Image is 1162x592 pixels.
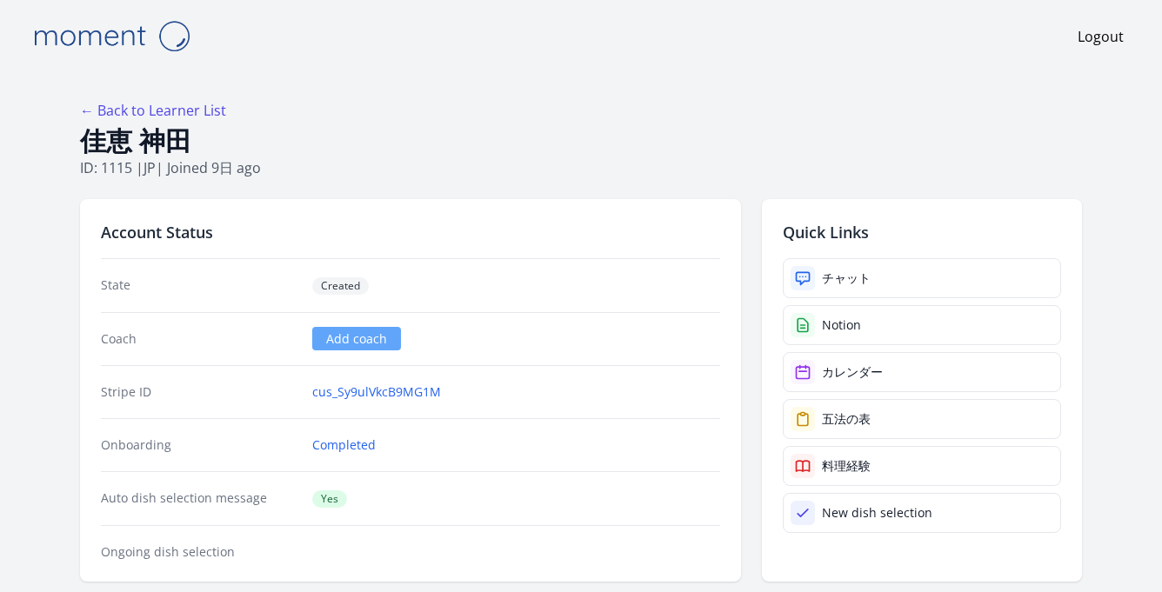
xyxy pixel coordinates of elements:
[312,327,401,350] a: Add coach
[101,543,298,561] dt: Ongoing dish selection
[80,101,226,120] a: ← Back to Learner List
[24,14,198,58] img: Moment
[312,383,441,401] a: cus_Sy9ulVkcB9MG1M
[822,363,883,381] div: カレンダー
[312,277,369,295] span: Created
[783,258,1061,298] a: チャット
[101,436,298,454] dt: Onboarding
[101,330,298,348] dt: Coach
[101,220,720,244] h2: Account Status
[144,158,156,177] span: jp
[783,352,1061,392] a: カレンダー
[783,305,1061,345] a: Notion
[80,124,1082,157] h1: 佳恵 神田
[822,457,871,475] div: 料理経験
[783,399,1061,439] a: 五法の表
[101,276,298,295] dt: State
[312,436,376,454] a: Completed
[783,446,1061,486] a: 料理経験
[101,489,298,508] dt: Auto dish selection message
[783,493,1061,533] a: New dish selection
[822,269,871,287] div: チャット
[1078,26,1124,47] a: Logout
[822,504,932,522] div: New dish selection
[80,157,1082,178] p: ID: 1115 | | Joined 9日 ago
[822,410,871,428] div: 五法の表
[783,220,1061,244] h2: Quick Links
[101,383,298,401] dt: Stripe ID
[312,490,347,508] span: Yes
[822,316,861,334] div: Notion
